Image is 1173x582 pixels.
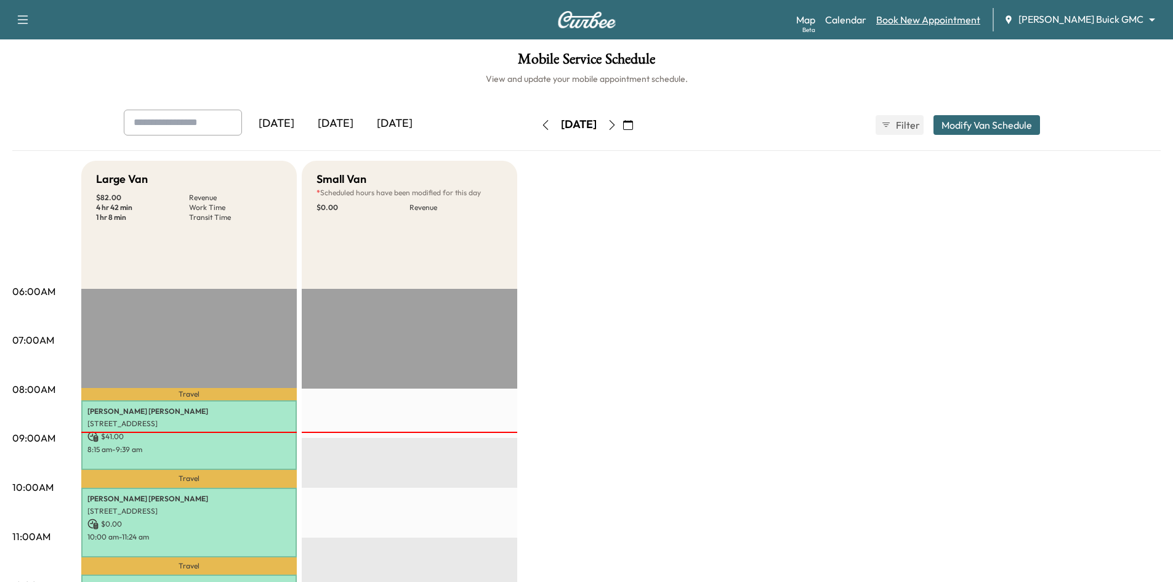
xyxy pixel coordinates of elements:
[247,110,306,138] div: [DATE]
[796,12,815,27] a: MapBeta
[802,25,815,34] div: Beta
[306,110,365,138] div: [DATE]
[87,406,291,416] p: [PERSON_NAME] [PERSON_NAME]
[12,284,55,299] p: 06:00AM
[876,115,924,135] button: Filter
[96,203,189,212] p: 4 hr 42 min
[96,193,189,203] p: $ 82.00
[12,430,55,445] p: 09:00AM
[876,12,980,27] a: Book New Appointment
[409,203,502,212] p: Revenue
[316,188,502,198] p: Scheduled hours have been modified for this day
[825,12,866,27] a: Calendar
[189,212,282,222] p: Transit Time
[12,333,54,347] p: 07:00AM
[12,52,1161,73] h1: Mobile Service Schedule
[561,117,597,132] div: [DATE]
[896,118,918,132] span: Filter
[316,203,409,212] p: $ 0.00
[87,494,291,504] p: [PERSON_NAME] [PERSON_NAME]
[87,431,291,442] p: $ 41.00
[557,11,616,28] img: Curbee Logo
[12,480,54,495] p: 10:00AM
[81,470,297,487] p: Travel
[87,519,291,530] p: $ 0.00
[189,203,282,212] p: Work Time
[87,419,291,429] p: [STREET_ADDRESS]
[12,529,50,544] p: 11:00AM
[87,532,291,542] p: 10:00 am - 11:24 am
[87,445,291,455] p: 8:15 am - 9:39 am
[81,388,297,400] p: Travel
[1018,12,1143,26] span: [PERSON_NAME] Buick GMC
[933,115,1040,135] button: Modify Van Schedule
[87,506,291,516] p: [STREET_ADDRESS]
[316,171,366,188] h5: Small Van
[81,557,297,575] p: Travel
[365,110,424,138] div: [DATE]
[12,382,55,397] p: 08:00AM
[12,73,1161,85] h6: View and update your mobile appointment schedule.
[96,171,148,188] h5: Large Van
[96,212,189,222] p: 1 hr 8 min
[189,193,282,203] p: Revenue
